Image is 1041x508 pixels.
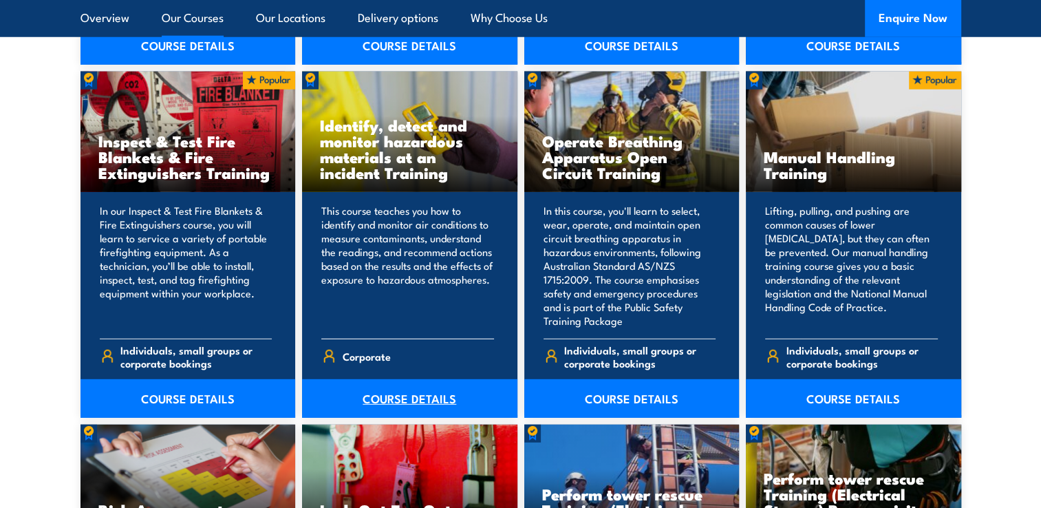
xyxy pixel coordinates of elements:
[524,26,740,65] a: COURSE DETAILS
[524,379,740,418] a: COURSE DETAILS
[120,343,272,370] span: Individuals, small groups or corporate bookings
[542,133,722,180] h3: Operate Breathing Apparatus Open Circuit Training
[764,149,943,180] h3: Manual Handling Training
[564,343,716,370] span: Individuals, small groups or corporate bookings
[98,133,278,180] h3: Inspect & Test Fire Blankets & Fire Extinguishers Training
[302,26,517,65] a: COURSE DETAILS
[544,204,716,328] p: In this course, you'll learn to select, wear, operate, and maintain open circuit breathing appara...
[343,346,391,367] span: Corporate
[746,379,961,418] a: COURSE DETAILS
[100,204,272,328] p: In our Inspect & Test Fire Blankets & Fire Extinguishers course, you will learn to service a vari...
[81,379,296,418] a: COURSE DETAILS
[786,343,938,370] span: Individuals, small groups or corporate bookings
[746,26,961,65] a: COURSE DETAILS
[81,26,296,65] a: COURSE DETAILS
[320,117,500,180] h3: Identify, detect and monitor hazardous materials at an incident Training
[765,204,938,328] p: Lifting, pulling, and pushing are common causes of lower [MEDICAL_DATA], but they can often be pr...
[302,379,517,418] a: COURSE DETAILS
[321,204,494,328] p: This course teaches you how to identify and monitor air conditions to measure contaminants, under...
